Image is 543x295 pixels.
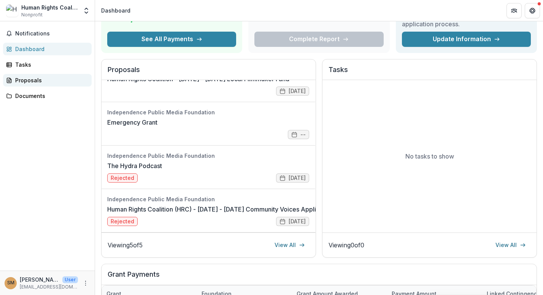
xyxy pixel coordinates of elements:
a: Proposals [3,74,92,87]
img: Human Rights Coalition [6,5,18,17]
h2: Grant Payments [108,270,530,285]
button: Notifications [3,27,92,40]
p: No tasks to show [405,152,454,161]
a: View All [491,239,530,251]
a: Human Rights Coalition - [DATE] - [DATE] Local Filmmaker Fund [107,74,289,83]
div: Dashboard [15,45,86,53]
nav: breadcrumb [98,5,133,16]
button: Partners [506,3,522,18]
a: Documents [3,90,92,102]
div: Human Rights Coalition [21,3,78,11]
a: Update Information [402,32,531,47]
div: Proposals [15,76,86,84]
h2: Proposals [108,66,310,80]
button: More [81,279,90,288]
span: Notifications [15,30,89,37]
a: Emergency Grant [107,118,157,127]
p: User [62,276,78,283]
p: Viewing 0 of 0 [329,240,364,250]
div: Documents [15,92,86,100]
p: [PERSON_NAME] [20,276,59,284]
p: Viewing 5 of 5 [108,240,143,250]
a: View All [270,239,310,251]
a: The Hydra Podcast [107,161,162,170]
p: [EMAIL_ADDRESS][DOMAIN_NAME] [20,284,78,290]
h2: Tasks [329,66,530,80]
div: Dashboard [101,6,130,14]
span: Nonprofit [21,11,43,18]
a: Dashboard [3,43,92,55]
button: See All Payments [107,32,236,47]
a: Tasks [3,58,92,71]
a: Human Rights Coalition (HRC) - [DATE] - [DATE] Community Voices Application [107,205,333,214]
div: Tasks [15,61,86,69]
button: Open entity switcher [81,3,92,18]
button: Get Help [525,3,540,18]
div: Shakaboona Marshall [7,281,14,285]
